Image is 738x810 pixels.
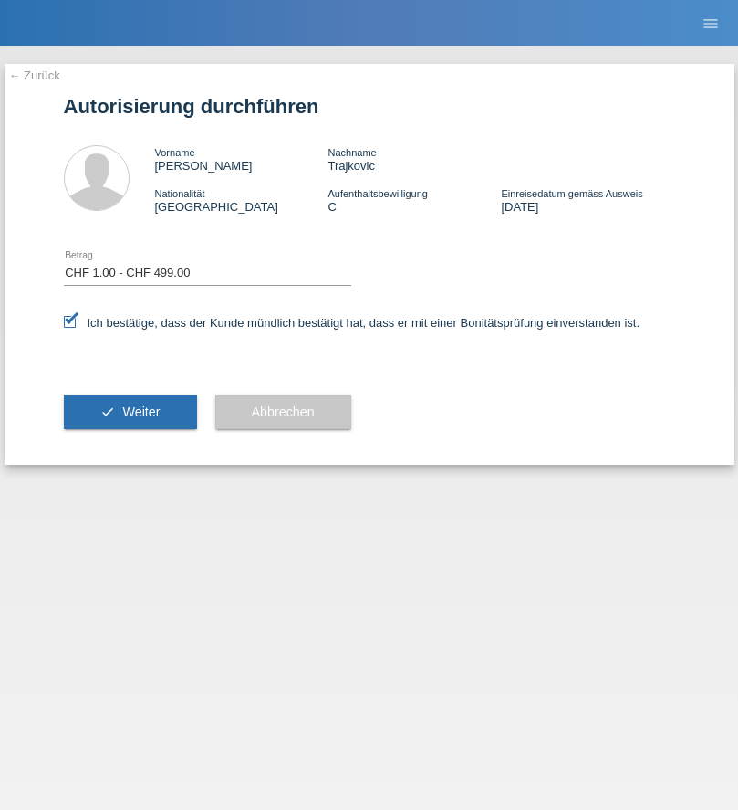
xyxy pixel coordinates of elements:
[501,188,642,199] span: Einreisedatum gemäss Ausweis
[252,405,315,419] span: Abbrechen
[9,68,60,82] a: ← Zurück
[155,186,328,214] div: [GEOGRAPHIC_DATA]
[215,395,351,430] button: Abbrechen
[327,145,501,173] div: Trajkovic
[100,405,115,419] i: check
[122,405,160,419] span: Weiter
[64,95,675,118] h1: Autorisierung durchführen
[501,186,674,214] div: [DATE]
[702,15,720,33] i: menu
[327,147,376,158] span: Nachname
[327,186,501,214] div: C
[155,188,205,199] span: Nationalität
[692,17,729,28] a: menu
[155,147,195,158] span: Vorname
[155,145,328,173] div: [PERSON_NAME]
[327,188,427,199] span: Aufenthaltsbewilligung
[64,395,197,430] button: check Weiter
[64,316,640,330] label: Ich bestätige, dass der Kunde mündlich bestätigt hat, dass er mit einer Bonitätsprüfung einversta...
